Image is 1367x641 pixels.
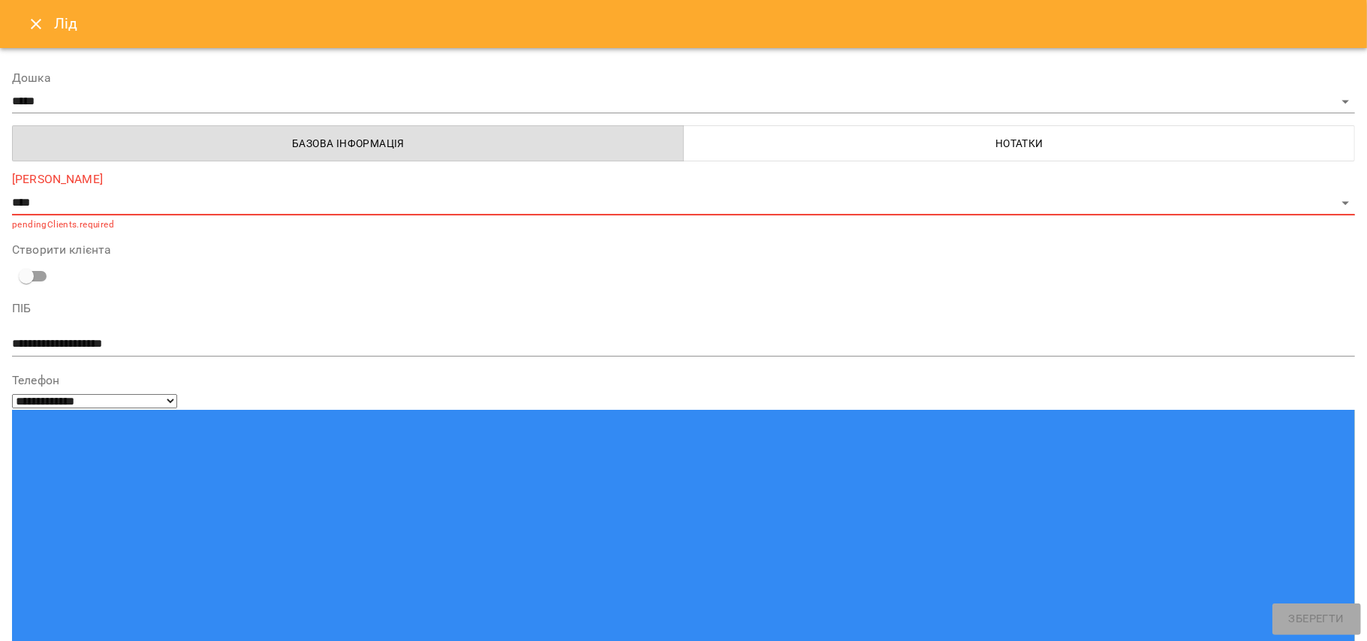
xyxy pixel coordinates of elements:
[54,12,1349,35] h6: Лід
[12,394,177,408] select: Phone number country
[693,134,1346,152] span: Нотатки
[18,6,54,42] button: Close
[12,302,1355,314] label: ПІБ
[12,125,684,161] button: Базова інформація
[12,244,1355,256] label: Створити клієнта
[12,375,1355,387] label: Телефон
[12,218,1355,233] p: pendingClients.required
[683,125,1355,161] button: Нотатки
[22,134,675,152] span: Базова інформація
[12,173,1355,185] label: [PERSON_NAME]
[12,72,1355,84] label: Дошка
